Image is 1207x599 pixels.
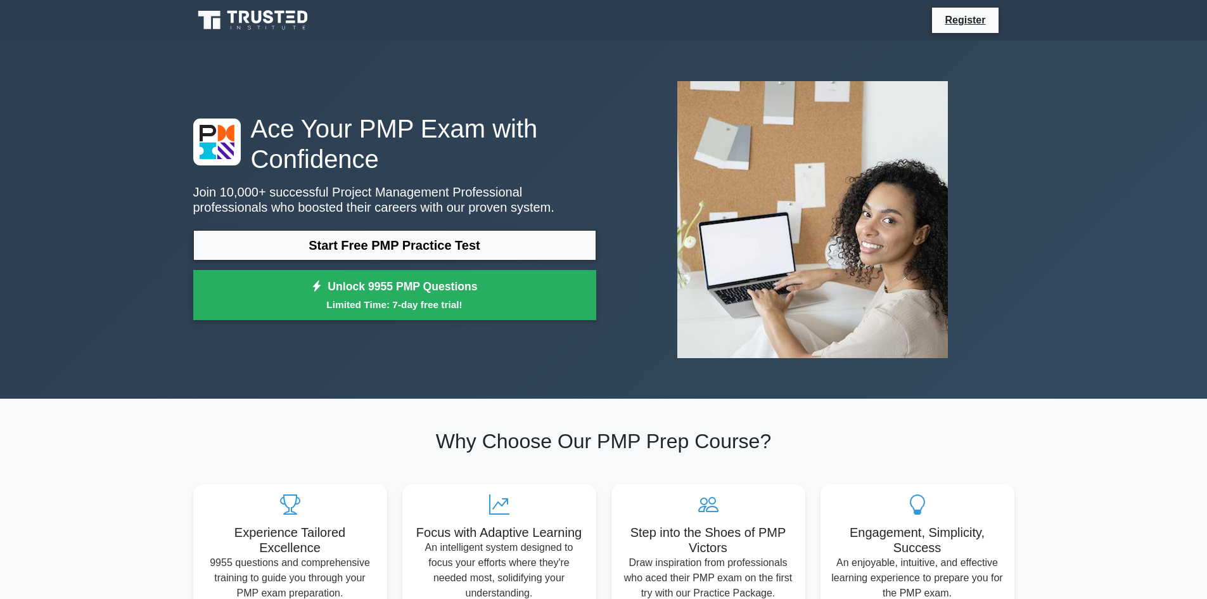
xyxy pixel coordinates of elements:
[412,525,586,540] h5: Focus with Adaptive Learning
[622,525,795,555] h5: Step into the Shoes of PMP Victors
[831,525,1004,555] h5: Engagement, Simplicity, Success
[937,12,993,28] a: Register
[203,525,377,555] h5: Experience Tailored Excellence
[193,270,596,321] a: Unlock 9955 PMP QuestionsLimited Time: 7-day free trial!
[193,230,596,261] a: Start Free PMP Practice Test
[193,113,596,174] h1: Ace Your PMP Exam with Confidence
[209,297,580,312] small: Limited Time: 7-day free trial!
[193,184,596,215] p: Join 10,000+ successful Project Management Professional professionals who boosted their careers w...
[193,429,1014,453] h2: Why Choose Our PMP Prep Course?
